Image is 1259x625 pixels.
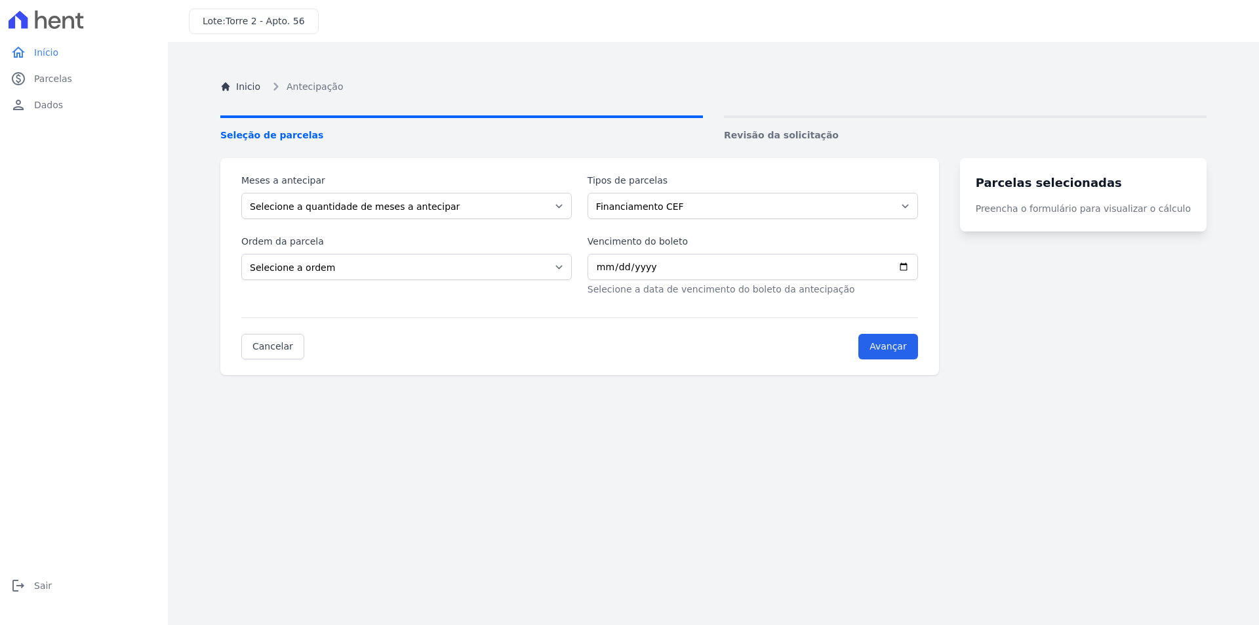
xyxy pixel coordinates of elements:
p: Selecione a data de vencimento do boleto da antecipação [588,283,918,296]
span: Parcelas [34,72,72,85]
a: logoutSair [5,573,163,599]
p: Preencha o formulário para visualizar o cálculo [976,202,1191,216]
i: paid [10,71,26,87]
a: personDados [5,92,163,118]
h3: Parcelas selecionadas [976,174,1191,192]
span: Dados [34,98,63,111]
span: Sair [34,579,52,592]
span: Revisão da solicitação [724,129,1207,142]
input: Avançar [858,334,918,359]
label: Ordem da parcela [241,235,572,249]
i: home [10,45,26,60]
nav: Progress [220,115,1207,142]
span: Antecipação [287,80,343,94]
label: Meses a antecipar [241,174,572,188]
nav: Breadcrumb [220,79,1207,94]
label: Tipos de parcelas [588,174,918,188]
a: Inicio [220,80,260,94]
i: person [10,97,26,113]
a: homeInício [5,39,163,66]
label: Vencimento do boleto [588,235,918,249]
span: Início [34,46,58,59]
i: logout [10,578,26,594]
h3: Lote: [203,14,305,28]
a: paidParcelas [5,66,163,92]
a: Cancelar [241,334,304,359]
span: Seleção de parcelas [220,129,703,142]
span: Torre 2 - Apto. 56 [226,16,305,26]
